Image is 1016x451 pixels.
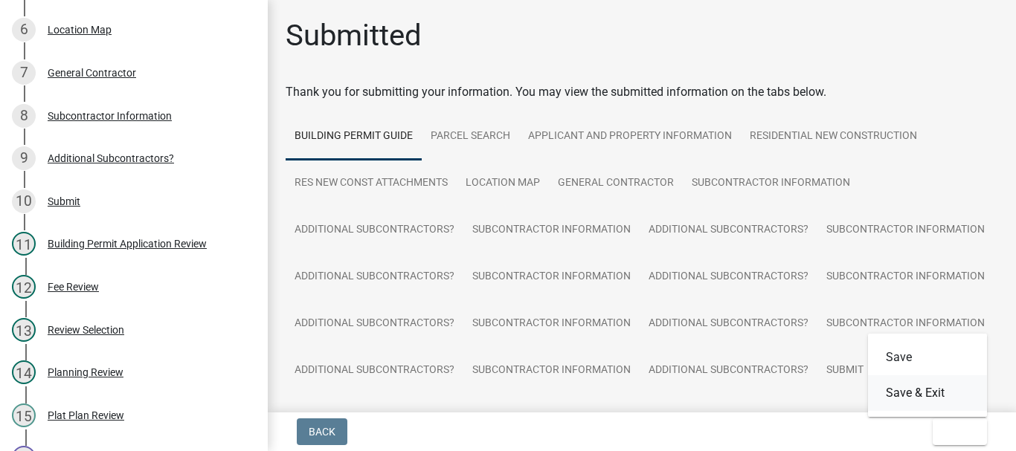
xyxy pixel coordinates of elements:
[640,207,817,254] a: Additional Subcontractors?
[817,300,994,348] a: Subcontractor Information
[12,146,36,170] div: 9
[12,360,36,384] div: 14
[48,196,80,207] div: Submit
[12,104,36,128] div: 8
[286,207,463,254] a: Additional Subcontractors?
[297,418,347,445] button: Back
[48,25,112,35] div: Location Map
[48,367,123,377] div: Planning Review
[640,253,817,301] a: Additional Subcontractors?
[549,160,683,207] a: General Contractor
[422,113,519,160] a: Parcel search
[12,232,36,256] div: 11
[572,394,684,441] a: Review Selection
[933,418,987,445] button: Exit
[945,426,966,438] span: Exit
[286,83,998,101] div: Thank you for submitting your information. You may view the submitted information on the tabs below.
[457,160,549,207] a: Location Map
[519,113,741,160] a: Applicant and Property Information
[286,300,463,348] a: Additional Subcontractors?
[286,347,463,395] a: Additional Subcontractors?
[640,300,817,348] a: Additional Subcontractors?
[286,113,422,160] a: Building Permit Guide
[48,153,174,163] div: Additional Subcontractors?
[286,160,457,207] a: Res New Const Attachments
[497,394,572,441] a: Fee Review
[868,334,987,417] div: Exit
[286,18,422,53] h1: Submitted
[48,68,136,78] div: General Contractor
[286,253,463,301] a: Additional Subcontractors?
[12,18,36,42] div: 6
[868,340,987,375] button: Save
[817,347,872,395] a: Submit
[12,318,36,342] div: 13
[463,207,640,254] a: Subcontractor Information
[309,426,335,438] span: Back
[817,253,994,301] a: Subcontractor Information
[463,347,640,395] a: Subcontractor Information
[463,253,640,301] a: Subcontractor Information
[48,325,124,335] div: Review Selection
[463,300,640,348] a: Subcontractor Information
[683,160,859,207] a: Subcontractor Information
[741,113,926,160] a: Residential New Construction
[48,282,99,292] div: Fee Review
[12,61,36,85] div: 7
[868,375,987,411] button: Save & Exit
[48,111,172,121] div: Subcontractor Information
[12,189,36,213] div: 10
[48,410,124,421] div: Plat Plan Review
[684,394,794,441] a: Plat Plan Review
[817,207,994,254] a: Subcontractor Information
[794,394,904,441] a: Planning Review
[12,403,36,427] div: 15
[12,275,36,299] div: 12
[640,347,817,395] a: Additional Subcontractors?
[48,239,207,249] div: Building Permit Application Review
[286,394,497,441] a: Building Permit Application Review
